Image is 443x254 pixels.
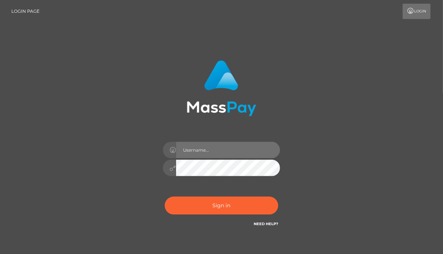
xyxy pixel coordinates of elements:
a: Login [403,4,431,19]
a: Login Page [11,4,40,19]
input: Username... [176,142,280,158]
a: Need Help? [254,221,278,226]
img: MassPay Login [187,60,256,116]
button: Sign in [165,197,278,215]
